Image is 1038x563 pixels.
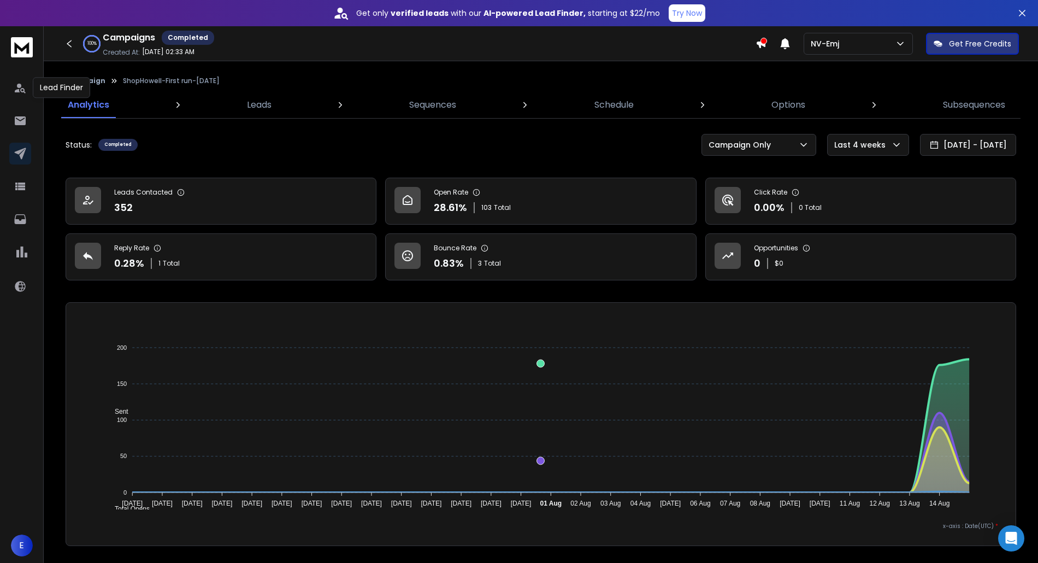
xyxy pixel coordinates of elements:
[540,500,562,507] tspan: 01 Aug
[385,178,696,225] a: Open Rate28.61%103Total
[750,500,770,507] tspan: 08 Aug
[302,500,322,507] tspan: [DATE]
[103,31,155,44] h1: Campaigns
[775,259,783,268] p: $ 0
[705,233,1016,280] a: Opportunities0$0
[122,500,143,507] tspan: [DATE]
[705,178,1016,225] a: Click Rate0.00%0 Total
[247,98,272,112] p: Leads
[182,500,203,507] tspan: [DATE]
[949,38,1011,49] p: Get Free Credits
[754,244,798,253] p: Opportunities
[117,344,127,351] tspan: 200
[481,203,492,212] span: 103
[272,500,292,507] tspan: [DATE]
[152,500,173,507] tspan: [DATE]
[98,139,138,151] div: Completed
[33,77,90,98] div: Lead Finder
[107,408,128,415] span: Sent
[926,33,1019,55] button: Get Free Credits
[66,178,376,225] a: Leads Contacted352
[87,40,97,47] p: 100 %
[11,535,33,556] button: E
[103,48,140,57] p: Created At:
[114,244,149,253] p: Reply Rate
[61,92,116,118] a: Analytics
[754,256,760,271] p: 0
[117,380,127,387] tspan: 150
[691,500,711,507] tspan: 06 Aug
[162,31,214,45] div: Completed
[672,8,702,19] p: Try Now
[594,98,634,112] p: Schedule
[361,500,382,507] tspan: [DATE]
[660,500,681,507] tspan: [DATE]
[403,92,463,118] a: Sequences
[929,500,949,507] tspan: 14 Aug
[943,98,1005,112] p: Subsequences
[391,500,412,507] tspan: [DATE]
[920,134,1016,156] button: [DATE] - [DATE]
[332,500,352,507] tspan: [DATE]
[900,500,920,507] tspan: 13 Aug
[66,77,105,85] button: Campaign
[123,77,220,85] p: ShopHowell-First run-[DATE]
[421,500,442,507] tspan: [DATE]
[117,417,127,423] tspan: 100
[870,500,890,507] tspan: 12 Aug
[754,188,787,197] p: Click Rate
[834,139,890,150] p: Last 4 weeks
[811,38,844,49] p: NV-Emj
[434,244,476,253] p: Bounce Rate
[481,500,502,507] tspan: [DATE]
[799,203,822,212] p: 0 Total
[998,525,1024,552] div: Open Intercom Messenger
[68,98,109,112] p: Analytics
[158,259,161,268] span: 1
[409,98,456,112] p: Sequences
[765,92,812,118] a: Options
[242,500,263,507] tspan: [DATE]
[669,4,705,22] button: Try Now
[451,500,472,507] tspan: [DATE]
[356,8,660,19] p: Get only with our starting at $22/mo
[810,500,830,507] tspan: [DATE]
[840,500,860,507] tspan: 11 Aug
[434,188,468,197] p: Open Rate
[114,256,144,271] p: 0.28 %
[588,92,640,118] a: Schedule
[478,259,482,268] span: 3
[114,200,133,215] p: 352
[120,453,127,459] tspan: 50
[511,500,532,507] tspan: [DATE]
[142,48,194,56] p: [DATE] 02:33 AM
[494,203,511,212] span: Total
[123,489,127,496] tspan: 0
[114,188,173,197] p: Leads Contacted
[936,92,1012,118] a: Subsequences
[66,233,376,280] a: Reply Rate0.28%1Total
[163,259,180,268] span: Total
[754,200,785,215] p: 0.00 %
[212,500,233,507] tspan: [DATE]
[107,505,150,513] span: Total Opens
[600,500,621,507] tspan: 03 Aug
[571,500,591,507] tspan: 02 Aug
[11,37,33,57] img: logo
[630,500,651,507] tspan: 04 Aug
[434,200,467,215] p: 28.61 %
[391,8,449,19] strong: verified leads
[771,98,805,112] p: Options
[720,500,740,507] tspan: 07 Aug
[84,522,998,530] p: x-axis : Date(UTC)
[434,256,464,271] p: 0.83 %
[484,259,501,268] span: Total
[66,139,92,150] p: Status:
[780,500,800,507] tspan: [DATE]
[240,92,278,118] a: Leads
[385,233,696,280] a: Bounce Rate0.83%3Total
[709,139,775,150] p: Campaign Only
[483,8,586,19] strong: AI-powered Lead Finder,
